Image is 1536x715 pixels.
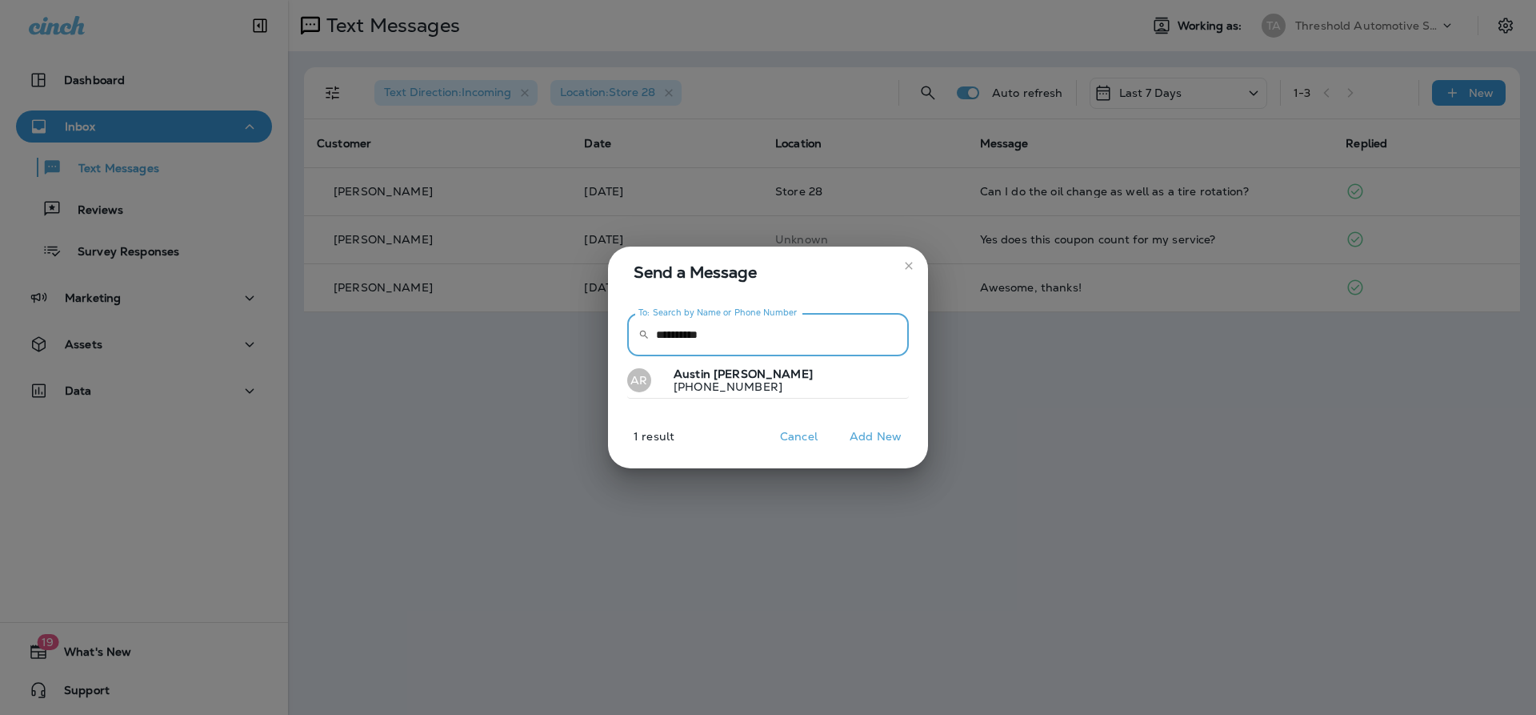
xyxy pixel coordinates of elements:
[674,367,710,381] span: Austin
[634,259,909,285] span: Send a Message
[602,430,674,456] p: 1 result
[714,367,813,381] span: [PERSON_NAME]
[638,307,798,319] label: To: Search by Name or Phone Number
[896,253,922,279] button: close
[627,363,909,400] button: ARAustin [PERSON_NAME][PHONE_NUMBER]
[661,380,813,393] p: [PHONE_NUMBER]
[842,424,910,449] button: Add New
[627,368,651,392] div: AR
[769,424,829,449] button: Cancel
